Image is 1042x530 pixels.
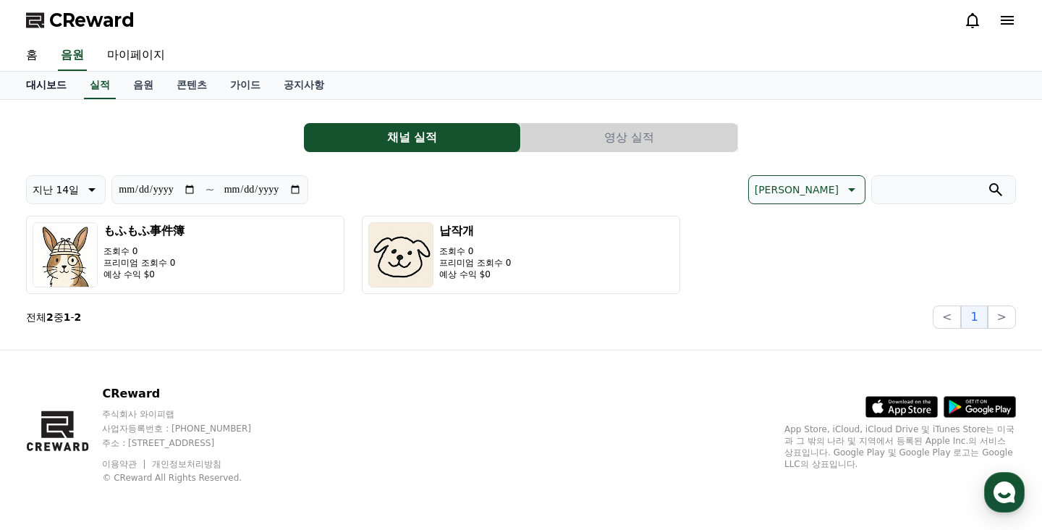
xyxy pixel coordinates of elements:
[187,410,278,446] a: 설정
[755,180,839,200] p: [PERSON_NAME]
[33,180,79,200] p: 지난 14일
[224,432,241,443] span: 설정
[102,437,279,449] p: 주소 : [STREET_ADDRESS]
[49,9,135,32] span: CReward
[64,311,71,323] strong: 1
[304,123,520,152] button: 채널 실적
[4,410,96,446] a: 홈
[784,424,1016,470] p: App Store, iCloud, iCloud Drive 및 iTunes Store는 미국과 그 밖의 나라 및 지역에서 등록된 Apple Inc.의 서비스 상표입니다. Goo...
[102,472,279,484] p: © CReward All Rights Reserved.
[26,216,344,294] button: もふもふ事件簿 조회수 0 프리미엄 조회수 0 예상 수익 $0
[26,175,106,204] button: 지난 14일
[748,175,865,204] button: [PERSON_NAME]
[933,306,961,329] button: <
[103,257,185,269] p: 프리미엄 조회수 0
[304,123,521,152] a: 채널 실적
[96,41,177,71] a: 마이페이지
[439,257,511,269] p: 프리미엄 조회수 0
[439,245,511,257] p: 조회수 0
[103,269,185,280] p: 예상 수익 $0
[362,216,680,294] button: 납작개 조회수 0 프리미엄 조회수 0 예상 수익 $0
[102,385,279,403] p: CReward
[368,222,433,287] img: 납작개
[521,123,737,152] button: 영상 실적
[165,72,219,99] a: 콘텐츠
[58,41,87,71] a: 음원
[46,432,54,443] span: 홈
[14,72,78,99] a: 대시보드
[205,181,214,198] p: ~
[961,306,987,329] button: 1
[14,41,49,71] a: 홈
[26,9,135,32] a: CReward
[152,459,221,469] a: 개인정보처리방침
[439,222,511,240] h3: 납작개
[102,423,279,434] p: 사업자등록번호 : [PHONE_NUMBER]
[75,311,82,323] strong: 2
[132,432,150,444] span: 대화
[46,311,54,323] strong: 2
[102,459,148,469] a: 이용약관
[103,245,185,257] p: 조회수 0
[33,222,98,287] img: もふもふ事件簿
[103,222,185,240] h3: もふもふ事件簿
[84,72,116,99] a: 실적
[122,72,165,99] a: 음원
[521,123,738,152] a: 영상 실적
[219,72,272,99] a: 가이드
[439,269,511,280] p: 예상 수익 $0
[102,408,279,420] p: 주식회사 와이피랩
[26,310,81,324] p: 전체 중 -
[96,410,187,446] a: 대화
[272,72,336,99] a: 공지사항
[988,306,1016,329] button: >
